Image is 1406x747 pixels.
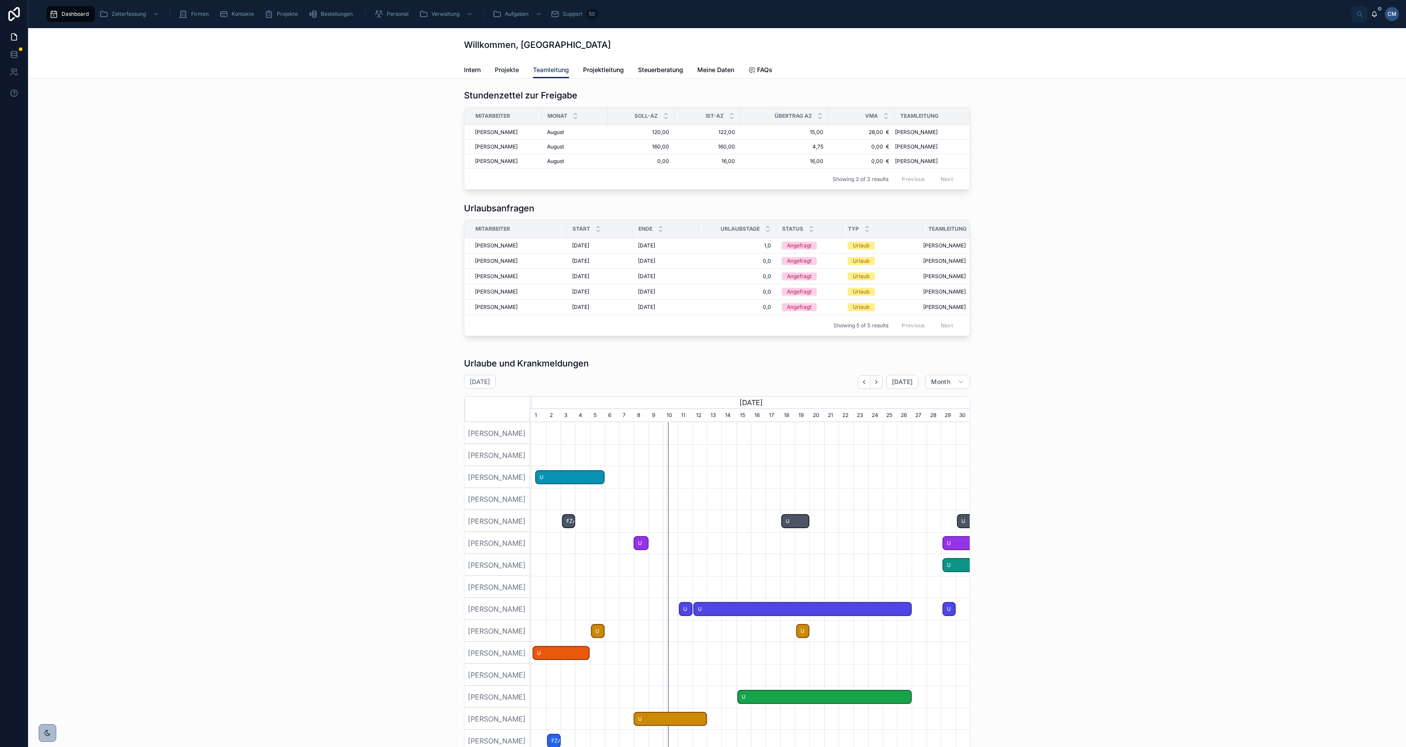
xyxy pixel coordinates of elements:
[475,225,510,232] span: Mitarbeiter
[787,242,812,250] div: Angefragt
[613,158,669,165] a: 0,00
[547,158,564,165] span: August
[638,257,693,265] a: [DATE]
[679,602,692,616] div: U
[634,112,658,120] span: SOLL-AZ
[548,6,601,22] a: Support50
[704,257,771,265] a: 0,0
[613,129,669,136] a: 120,00
[680,602,692,616] span: U
[536,470,604,485] span: U
[464,89,577,102] h1: Stundenzettel zur Freigabe
[853,288,870,296] div: Urlaub
[575,409,590,422] div: 4
[833,176,888,183] span: Showing 3 of 3 results
[895,129,938,136] span: [PERSON_NAME]
[464,642,530,664] div: [PERSON_NAME]
[533,62,569,79] a: Teamleitung
[583,65,624,74] span: Projektleitung
[372,6,415,22] a: Personal
[839,409,853,422] div: 22
[923,288,966,295] span: [PERSON_NAME]
[97,6,163,22] a: Zeiterfassung
[232,11,254,18] span: Kontakte
[782,303,837,311] a: Angefragt
[925,375,970,389] button: Month
[746,129,823,136] span: 15,00
[417,6,477,22] a: Verwaltung
[605,409,619,422] div: 6
[757,65,772,74] span: FAQs
[547,143,564,150] span: August
[475,158,518,165] span: [PERSON_NAME]
[795,409,809,422] div: 19
[895,158,982,165] a: [PERSON_NAME]
[704,273,771,280] span: 0,0
[923,273,996,280] a: [PERSON_NAME]
[680,129,735,136] a: 122,00
[572,304,627,311] a: [DATE]
[464,598,530,620] div: [PERSON_NAME]
[490,6,546,22] a: Aufgaben
[572,288,627,295] a: [DATE]
[956,409,970,422] div: 30
[680,143,735,150] span: 160,00
[787,303,812,311] div: Angefragt
[787,272,812,280] div: Angefragt
[923,288,996,295] a: [PERSON_NAME]
[531,396,970,409] div: [DATE]
[572,273,627,280] a: [DATE]
[563,514,575,529] span: FZA
[464,202,534,214] h1: Urlaubsanfragen
[531,409,546,422] div: 1
[547,112,567,120] span: Monat
[663,409,678,422] div: 10
[782,225,803,232] span: Status
[638,288,693,295] a: [DATE]
[680,158,735,165] span: 16,00
[464,686,530,708] div: [PERSON_NAME]
[464,466,530,488] div: [PERSON_NAME]
[464,357,589,370] h1: Urlaube und Krankmeldungen
[721,409,736,422] div: 14
[634,409,648,422] div: 8
[957,514,1000,529] div: U
[495,65,519,74] span: Projekte
[464,422,530,444] div: [PERSON_NAME]
[464,620,530,642] div: [PERSON_NAME]
[638,62,683,80] a: Steuerberatung
[464,65,481,74] span: Intern
[649,409,663,422] div: 9
[897,409,912,422] div: 26
[563,11,583,18] span: Support
[475,257,562,265] a: [PERSON_NAME]
[613,143,669,150] span: 160,00
[748,62,772,80] a: FAQs
[746,143,823,150] a: 4,75
[634,712,707,726] div: U
[475,112,510,120] span: Mitarbeiter
[176,6,215,22] a: Firmen
[895,158,938,165] span: [PERSON_NAME]
[895,143,938,150] span: [PERSON_NAME]
[1388,11,1396,18] span: CM
[704,242,771,249] a: 1,0
[834,143,889,150] a: 0,00 €
[475,242,562,249] a: [PERSON_NAME]
[704,288,771,295] span: 0,0
[704,304,771,311] a: 0,0
[848,257,917,265] a: Urlaub
[746,158,823,165] a: 16,00
[638,273,655,280] span: [DATE]
[475,288,518,295] span: [PERSON_NAME]
[853,257,870,265] div: Urlaub
[277,11,298,18] span: Projekte
[464,532,530,554] div: [PERSON_NAME]
[678,409,692,422] div: 11
[590,409,605,422] div: 5
[782,514,808,529] span: U
[692,409,707,422] div: 12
